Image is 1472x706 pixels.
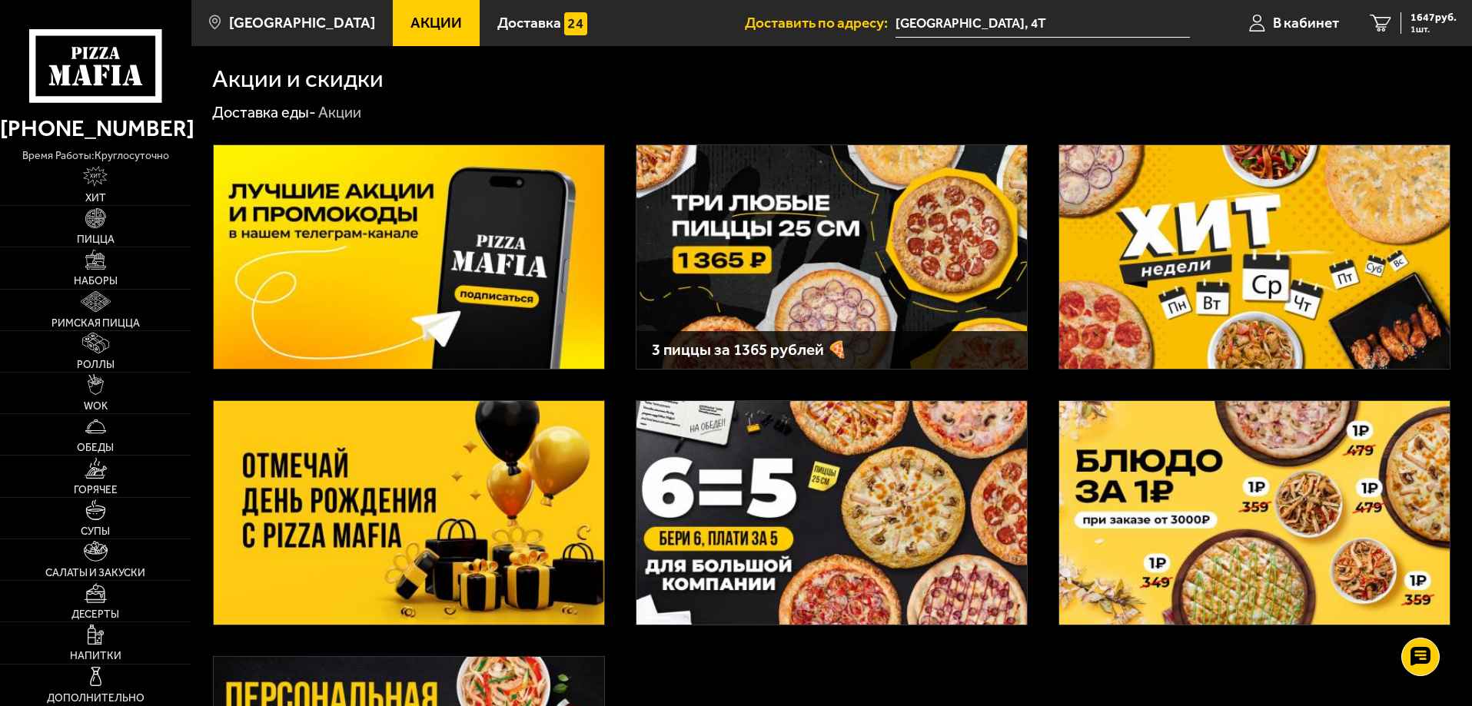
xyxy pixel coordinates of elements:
[81,526,110,537] span: Супы
[652,342,1012,358] h3: 3 пиццы за 1365 рублей 🍕
[212,67,384,91] h1: Акции и скидки
[84,401,108,412] span: WOK
[497,15,561,30] span: Доставка
[77,360,115,370] span: Роллы
[636,144,1028,370] a: 3 пиццы за 1365 рублей 🍕
[71,609,119,620] span: Десерты
[74,485,118,496] span: Горячее
[77,442,114,453] span: Обеды
[318,103,361,123] div: Акции
[229,15,375,30] span: [GEOGRAPHIC_DATA]
[1411,12,1457,23] span: 1647 руб.
[1411,25,1457,34] span: 1 шт.
[895,9,1190,38] span: Россия, Санкт-Петербург, Александровский парк, 4Т
[895,9,1190,38] input: Ваш адрес доставки
[77,234,115,245] span: Пицца
[45,568,145,578] span: Салаты и закуски
[745,15,895,30] span: Доставить по адресу:
[70,651,121,661] span: Напитки
[212,103,316,121] a: Доставка еды-
[564,12,587,35] img: 15daf4d41897b9f0e9f617042186c801.svg
[47,693,145,704] span: Дополнительно
[52,318,140,329] span: Римская пицца
[1273,15,1339,30] span: В кабинет
[410,15,462,30] span: Акции
[85,193,106,204] span: Хит
[74,276,118,287] span: Наборы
